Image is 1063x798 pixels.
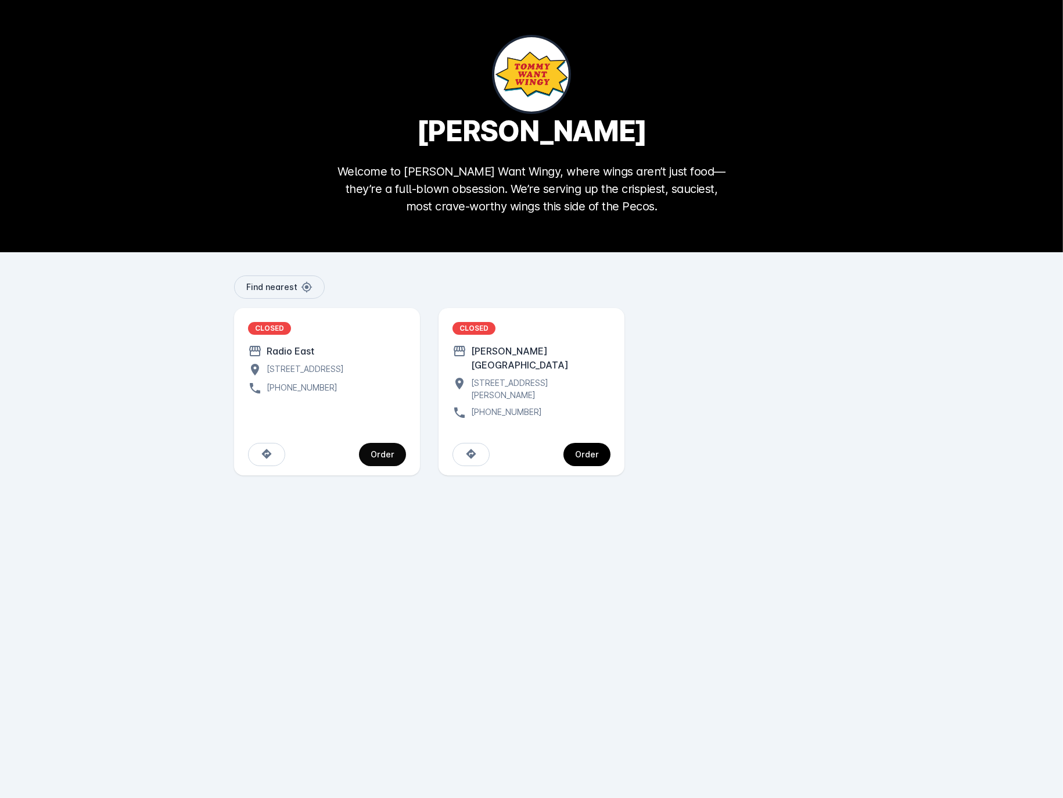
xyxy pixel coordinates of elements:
div: [STREET_ADDRESS][PERSON_NAME] [466,377,610,401]
div: Order [371,450,394,459]
div: CLOSED [453,322,495,335]
div: [PHONE_NUMBER] [262,381,337,395]
button: continue [563,443,610,466]
div: [PHONE_NUMBER] [466,406,542,420]
button: continue [359,443,406,466]
div: [STREET_ADDRESS] [262,363,344,377]
span: Find nearest [246,283,297,291]
div: Radio East [262,344,314,358]
div: [PERSON_NAME][GEOGRAPHIC_DATA] [466,344,610,372]
div: CLOSED [248,322,291,335]
div: Order [575,450,599,459]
